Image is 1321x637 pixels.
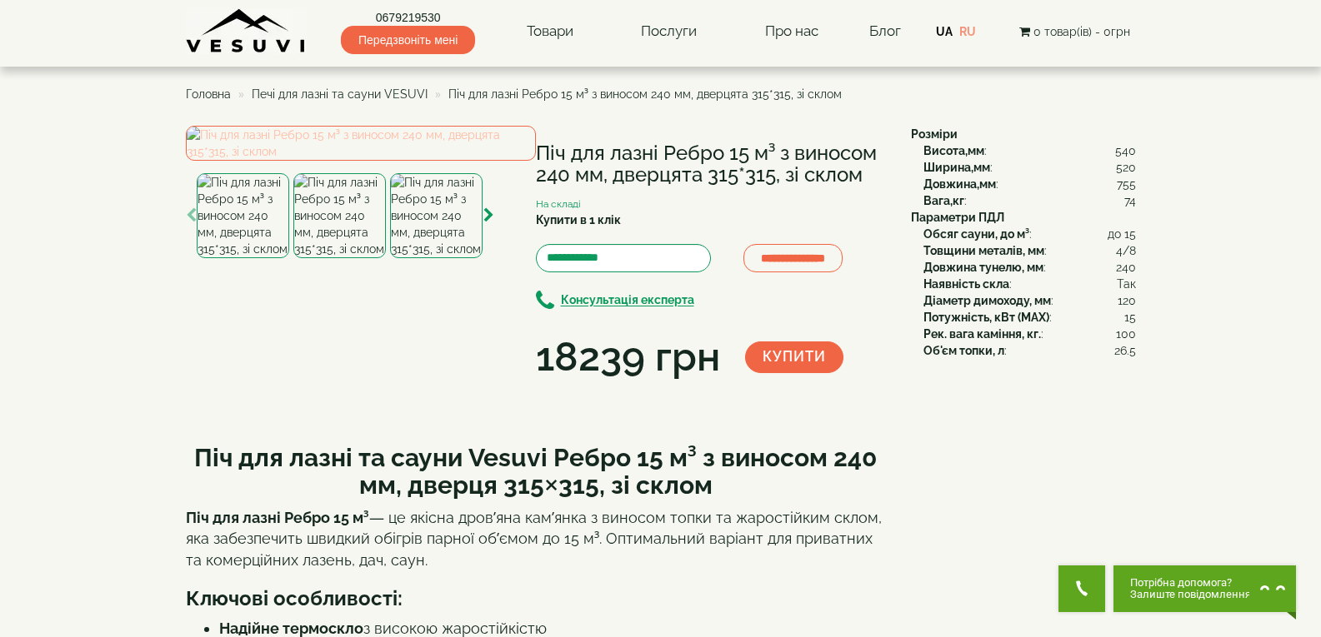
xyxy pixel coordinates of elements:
[293,173,386,258] img: Піч для лазні Ребро 15 м³ з виносом 240 мм, дверцята 315*315, зі склом
[1114,342,1136,359] span: 26.5
[923,309,1136,326] div: :
[186,8,307,54] img: Завод VESUVI
[1124,309,1136,326] span: 15
[536,198,581,210] small: На складі
[1014,22,1135,41] button: 0 товар(ів) - 0грн
[186,507,886,571] p: — це якісна дров’яна кам’янка з виносом топки та жаростійким склом, яка забезпечить швидкий обігр...
[923,144,984,157] b: Висота,мм
[923,177,996,191] b: Довжина,мм
[1115,142,1136,159] span: 540
[923,326,1136,342] div: :
[448,87,842,101] span: Піч для лазні Ребро 15 м³ з виносом 240 мм, дверцята 315*315, зі склом
[1116,326,1136,342] span: 100
[1108,226,1136,242] span: до 15
[186,509,369,526] strong: Піч для лазні Ребро 15 м³
[186,87,231,101] a: Головна
[194,443,877,500] strong: Піч для лазні та сауни Vesuvi Ребро 15 м³ з виносом 240 мм, дверця 315×315, зі склом
[923,277,1009,291] b: Наявність скла
[1118,292,1136,309] span: 120
[923,261,1043,274] b: Довжина тунелю, мм
[1116,159,1136,176] span: 520
[923,292,1136,309] div: :
[923,311,1049,324] b: Потужність, кВт (MAX)
[186,126,536,161] img: Піч для лазні Ребро 15 м³ з виносом 240 мм, дверцята 315*315, зі склом
[536,329,720,386] div: 18239 грн
[923,327,1041,341] b: Рек. вага каміння, кг.
[923,194,964,207] b: Вага,кг
[911,211,1004,224] b: Параметри ПДЛ
[923,227,1029,241] b: Обсяг сауни, до м³
[923,161,990,174] b: Ширина,мм
[923,294,1051,307] b: Діаметр димоходу, мм
[923,244,1044,257] b: Товщини металів, мм
[923,159,1136,176] div: :
[536,212,621,228] label: Купити в 1 клік
[1033,25,1130,38] span: 0 товар(ів) - 0грн
[1058,565,1105,612] button: Get Call button
[341,9,475,26] a: 0679219530
[923,142,1136,159] div: :
[561,294,694,307] b: Консультація експерта
[936,25,953,38] a: UA
[923,259,1136,276] div: :
[1130,589,1251,600] span: Залиште повідомлення
[869,22,901,39] a: Блог
[1130,577,1251,589] span: Потрібна допомога?
[390,173,483,258] img: Піч для лазні Ребро 15 м³ з виносом 240 мм, дверцята 315*315, зі склом
[923,192,1136,209] div: :
[1124,192,1136,209] span: 74
[923,176,1136,192] div: :
[536,142,886,187] h1: Піч для лазні Ребро 15 м³ з виносом 240 мм, дверцята 315*315, зі склом
[923,342,1136,359] div: :
[911,127,958,141] b: Розміри
[923,242,1136,259] div: :
[923,226,1136,242] div: :
[252,87,428,101] a: Печі для лазні та сауни VESUVI
[186,586,403,610] strong: Ключові особливості:
[748,12,835,51] a: Про нас
[959,25,976,38] a: RU
[1117,176,1136,192] span: 755
[219,620,363,637] strong: Надійне термоскло
[624,12,713,51] a: Послуги
[341,26,475,54] span: Передзвоніть мені
[923,276,1136,292] div: :
[510,12,590,51] a: Товари
[197,173,289,258] img: Піч для лазні Ребро 15 м³ з виносом 240 мм, дверцята 315*315, зі склом
[1113,565,1296,612] button: Chat button
[745,341,843,373] button: Купити
[1116,259,1136,276] span: 240
[1116,242,1136,259] span: 4/8
[923,344,1004,357] b: Об'єм топки, л
[1117,276,1136,292] span: Так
